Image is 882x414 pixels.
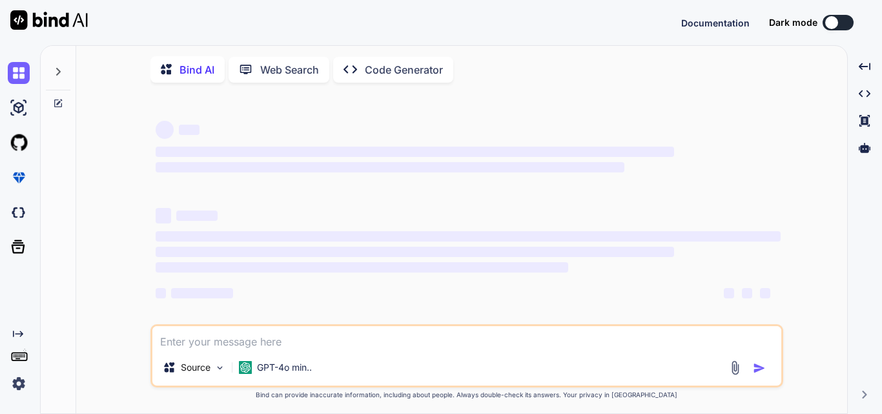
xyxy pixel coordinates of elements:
button: Documentation [681,16,750,30]
p: GPT-4o min.. [257,361,312,374]
span: ‌ [156,288,166,298]
img: icon [753,362,766,375]
p: Bind AI [179,62,214,78]
span: ‌ [760,288,770,298]
p: Code Generator [365,62,443,78]
img: premium [8,167,30,189]
img: githubLight [8,132,30,154]
span: ‌ [171,288,233,298]
img: chat [8,62,30,84]
span: ‌ [724,288,734,298]
p: Bind can provide inaccurate information, including about people. Always double-check its answers.... [150,390,783,400]
p: Web Search [260,62,319,78]
img: Pick Models [214,362,225,373]
span: ‌ [156,147,674,157]
span: ‌ [156,208,171,223]
img: settings [8,373,30,395]
img: darkCloudIdeIcon [8,202,30,223]
span: ‌ [156,121,174,139]
span: ‌ [179,125,200,135]
span: ‌ [156,262,568,273]
img: attachment [728,360,743,375]
span: ‌ [176,211,218,221]
img: ai-studio [8,97,30,119]
span: Dark mode [769,16,817,29]
img: GPT-4o mini [239,361,252,374]
span: ‌ [156,162,624,172]
span: ‌ [156,231,781,242]
span: ‌ [156,247,674,257]
p: Source [181,361,210,374]
img: Bind AI [10,10,88,30]
span: Documentation [681,17,750,28]
span: ‌ [742,288,752,298]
